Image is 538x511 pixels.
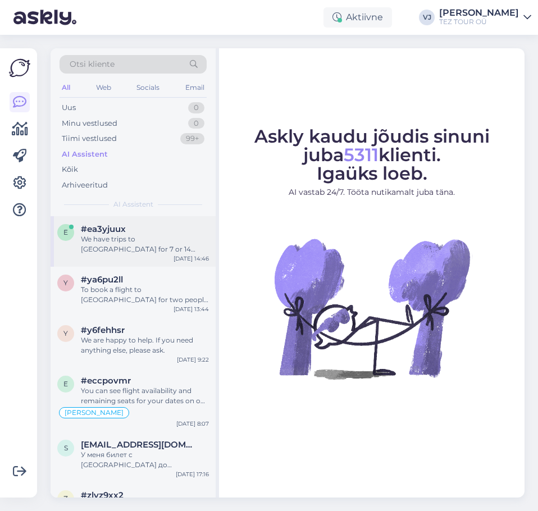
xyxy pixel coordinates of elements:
[62,102,76,113] div: Uus
[63,380,68,388] span: e
[183,80,207,95] div: Email
[439,17,519,26] div: TEZ TOUR OÜ
[60,80,72,95] div: All
[70,58,115,70] span: Otsi kliente
[174,254,209,263] div: [DATE] 14:46
[62,149,108,160] div: AI Assistent
[62,133,117,144] div: Tiimi vestlused
[63,329,68,337] span: y
[344,144,379,166] span: 5311
[64,444,68,452] span: s
[81,275,123,285] span: #ya6pu2ll
[180,133,204,144] div: 99+
[63,494,68,503] span: z
[81,325,125,335] span: #y6fehhsr
[94,80,113,95] div: Web
[174,305,209,313] div: [DATE] 13:44
[254,125,490,184] span: Askly kaudu jõudis sinuni juba klienti. Igaüks loeb.
[81,285,209,305] div: To book a flight to [GEOGRAPHIC_DATA] for two people on [DATE]-[DATE], you can check flight avail...
[81,376,131,386] span: #eccpovmr
[62,118,117,129] div: Minu vestlused
[63,279,68,287] span: y
[9,57,30,79] img: Askly Logo
[271,207,473,409] img: No Chat active
[65,409,124,416] span: [PERSON_NAME]
[81,224,126,234] span: #ea3yjuux
[81,234,209,254] div: We have trips to [GEOGRAPHIC_DATA] for 7 or 14 days. You can choose from different hotels for a c...
[81,386,209,406] div: You can see flight availability and remaining seats for your dates on our website: [URL][DOMAIN_N...
[81,440,198,450] span: smirnovveta@gmail.com
[134,80,162,95] div: Socials
[229,186,514,198] p: AI vastab 24/7. Tööta nutikamalt juba täna.
[439,8,519,17] div: [PERSON_NAME]
[62,180,108,191] div: Arhiveeritud
[81,490,124,500] span: #zlvz9xx2
[176,419,209,428] div: [DATE] 8:07
[176,470,209,478] div: [DATE] 17:16
[63,228,68,236] span: e
[439,8,531,26] a: [PERSON_NAME]TEZ TOUR OÜ
[62,164,78,175] div: Kõik
[177,355,209,364] div: [DATE] 9:22
[419,10,435,25] div: VJ
[188,102,204,113] div: 0
[81,335,209,355] div: We are happy to help. If you need anything else, please ask.
[113,199,153,209] span: AI Assistent
[188,118,204,129] div: 0
[323,7,392,28] div: Aktiivne
[81,450,209,470] div: У меня билет с [GEOGRAPHIC_DATA] до [GEOGRAPHIC_DATA] на 20 августа,можно ли переписать билет на ...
